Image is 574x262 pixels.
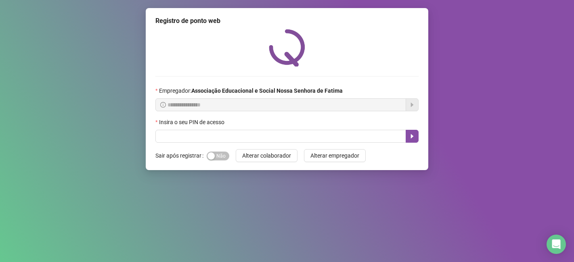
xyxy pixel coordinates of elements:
[236,149,297,162] button: Alterar colaborador
[269,29,305,67] img: QRPoint
[304,149,366,162] button: Alterar empregador
[155,16,419,26] div: Registro de ponto web
[547,235,566,254] div: Open Intercom Messenger
[160,102,166,108] span: info-circle
[310,151,359,160] span: Alterar empregador
[409,133,415,139] span: caret-right
[242,151,291,160] span: Alterar colaborador
[155,149,207,162] label: Sair após registrar
[159,86,343,95] span: Empregador :
[155,118,230,127] label: Insira o seu PIN de acesso
[191,87,343,94] strong: Associação Educacional e Social Nossa Senhora de Fatima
